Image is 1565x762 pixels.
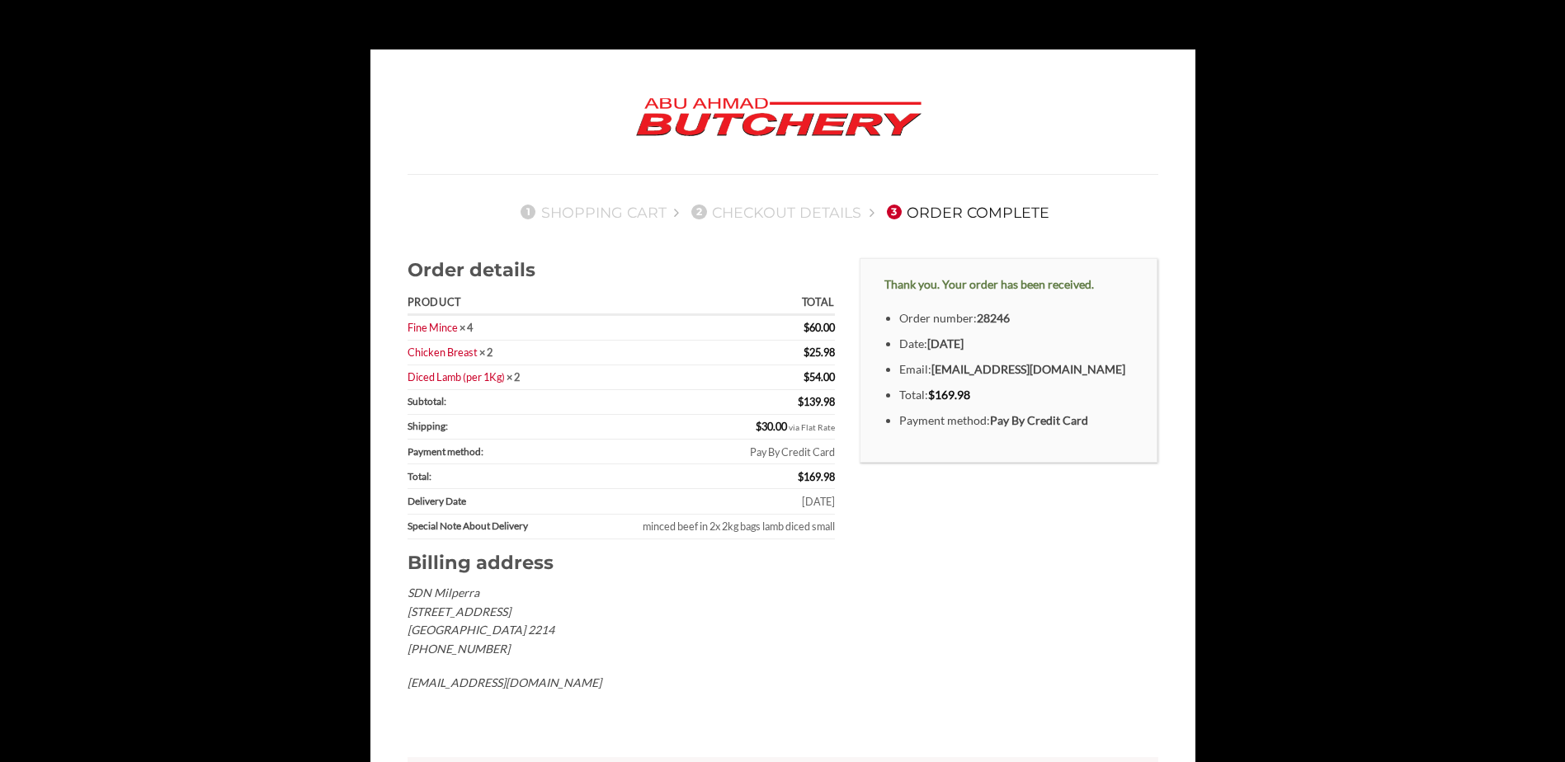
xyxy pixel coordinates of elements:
[516,204,667,221] a: 1Shopping Cart
[408,440,573,464] th: Payment method:
[756,420,787,433] span: 30.00
[408,489,573,514] th: Delivery Date
[977,311,1010,325] strong: 28246
[804,321,809,334] span: $
[507,370,520,383] strong: × 2
[408,551,835,575] h2: Billing address
[798,395,835,408] span: 139.98
[931,362,1125,376] strong: [EMAIL_ADDRESS][DOMAIN_NAME]
[460,321,473,334] strong: × 4
[899,360,1133,379] li: Email:
[408,674,835,693] p: [EMAIL_ADDRESS][DOMAIN_NAME]
[756,420,761,433] span: $
[789,422,835,433] small: via Flat Rate
[408,515,573,539] th: Special Note About Delivery
[927,336,964,350] strong: [DATE]
[408,390,573,415] th: Subtotal:
[622,87,936,149] img: Abu Ahmad Butchery
[408,258,835,282] h2: Order details
[573,489,835,514] td: [DATE]
[521,205,535,219] span: 1
[573,292,835,316] th: Total
[573,440,835,464] td: Pay By Credit Card
[573,515,835,539] td: minced beef in 2x 2kg bags lamb diced small
[928,388,970,402] bdi: 169.98
[804,346,835,359] bdi: 25.98
[408,370,505,383] a: Diced Lamb (per 1Kg)
[408,584,835,692] address: SDN Milperra [STREET_ADDRESS] [GEOGRAPHIC_DATA] 2214
[408,292,573,316] th: Product
[884,277,1094,291] strong: Thank you. Your order has been received.
[408,321,458,334] a: Fine Mince
[899,412,1133,430] li: Payment method:
[408,640,835,659] p: [PHONE_NUMBER]
[804,370,835,383] bdi: 54.00
[408,346,478,359] a: Chicken Breast
[804,346,809,359] span: $
[798,470,835,483] span: 169.98
[691,205,706,219] span: 2
[408,415,573,440] th: Shipping:
[899,386,1133,405] li: Total:
[798,395,804,408] span: $
[408,190,1158,233] nav: Checkout steps
[479,346,493,359] strong: × 2
[804,370,809,383] span: $
[990,413,1088,427] strong: Pay By Credit Card
[804,321,835,334] bdi: 60.00
[408,464,573,489] th: Total:
[899,309,1133,328] li: Order number:
[928,388,935,402] span: $
[798,470,804,483] span: $
[686,204,861,221] a: 2Checkout details
[899,335,1133,354] li: Date:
